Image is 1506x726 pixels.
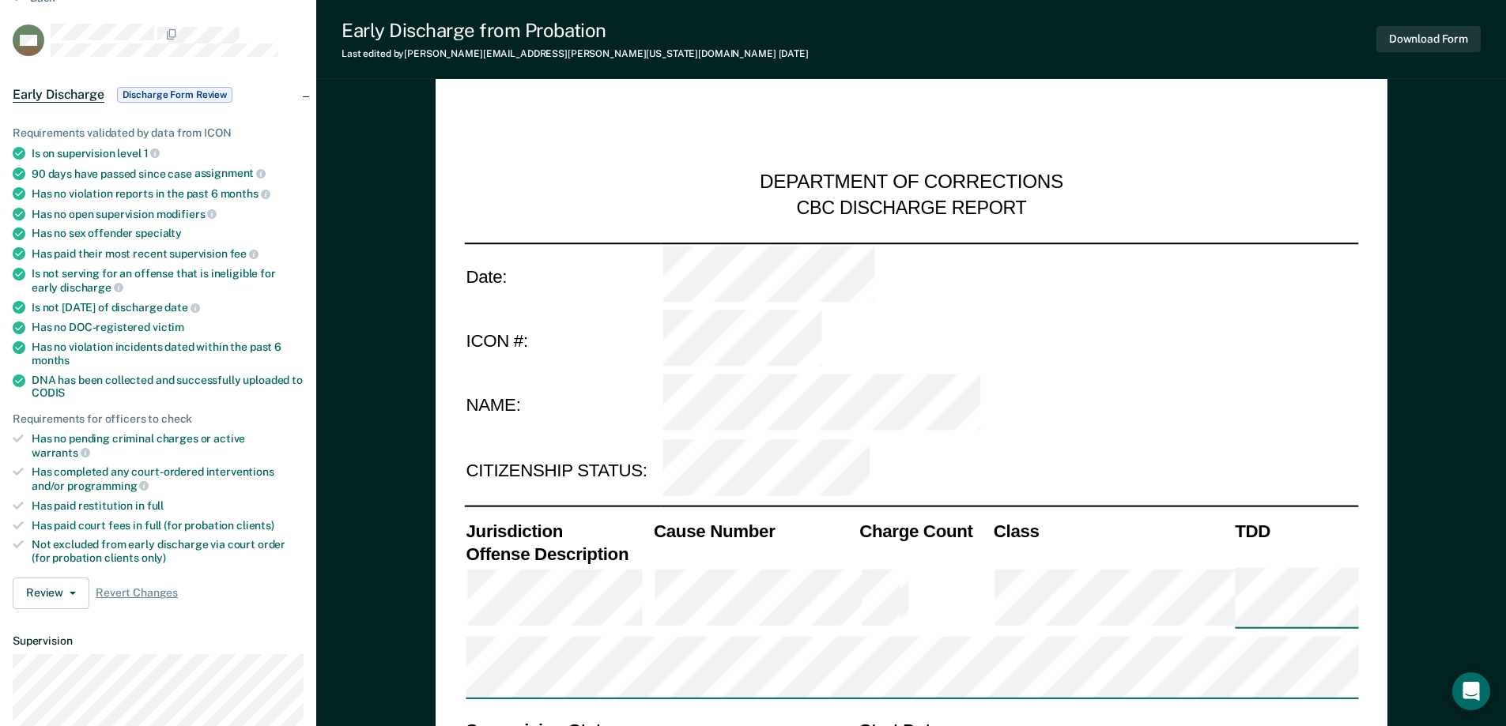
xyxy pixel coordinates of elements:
span: discharge [60,281,123,294]
div: Has paid court fees in full (for probation [32,519,304,532]
th: Cause Number [651,520,857,543]
span: date [164,301,199,314]
td: Date: [464,243,661,308]
button: Review [13,577,89,609]
div: Has no open supervision [32,207,304,221]
span: only) [142,551,166,564]
div: Is on supervision level [32,146,304,160]
span: Revert Changes [96,586,178,600]
div: Is not serving for an offense that is ineligible for early [32,267,304,294]
th: Offense Description [464,543,652,566]
div: Has no violation incidents dated within the past 6 [32,340,304,367]
th: Charge Count [858,520,992,543]
span: programming [67,480,149,492]
span: Discharge Form Review [117,87,232,103]
div: Early Discharge from Probation [342,19,809,42]
div: Has completed any court-ordered interventions and/or [32,465,304,492]
td: CITIZENSHIP STATUS: [464,438,661,502]
span: clients) [236,519,274,532]
span: modifiers [157,208,217,220]
div: Open Intercom Messenger [1452,672,1490,710]
span: assignment [194,167,266,179]
td: ICON #: [464,308,661,373]
div: Has paid their most recent supervision [32,246,304,261]
th: Jurisdiction [464,520,652,543]
div: DNA has been collected and successfully uploaded to [32,374,304,401]
div: Has no violation reports in the past 6 [32,186,304,201]
div: Has no sex offender [32,227,304,240]
div: CBC DISCHARGE REPORT [796,196,1026,220]
div: DEPARTMENT OF CORRECTIONS [760,171,1063,196]
span: 1 [144,147,160,160]
span: CODIS [32,386,65,399]
span: fee [230,247,259,260]
dt: Supervision [13,634,304,648]
button: Download Form [1376,26,1481,52]
div: 90 days have passed since case [32,167,304,181]
div: Has no pending criminal charges or active [32,432,304,459]
span: [DATE] [779,48,809,59]
div: Not excluded from early discharge via court order (for probation clients [32,538,304,565]
span: months [32,354,70,367]
span: Early Discharge [13,87,104,103]
div: Has no DOC-registered [32,321,304,334]
td: NAME: [464,373,661,438]
span: months [221,187,270,200]
th: TDD [1233,520,1358,543]
span: warrants [32,446,90,459]
div: Has paid restitution in [32,499,304,513]
div: Requirements validated by data from ICON [13,126,304,140]
span: specialty [135,227,182,239]
span: victim [153,321,184,333]
div: Last edited by [PERSON_NAME][EMAIL_ADDRESS][PERSON_NAME][US_STATE][DOMAIN_NAME] [342,48,809,59]
div: Is not [DATE] of discharge [32,300,304,314]
th: Class [991,520,1232,543]
span: full [147,499,164,512]
div: Requirements for officers to check [13,412,304,426]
